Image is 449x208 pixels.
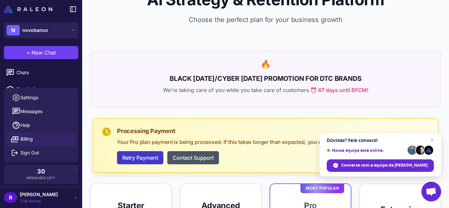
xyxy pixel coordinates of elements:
[167,151,219,164] button: Contact Support
[117,138,430,146] p: Your Pro plan payment is being processed. If this takes longer than expected, you can retry the p...
[20,94,38,101] span: Settings
[341,162,428,168] span: Converse com a equipe de [PERSON_NAME]
[3,66,80,80] a: Chats
[4,5,55,13] a: Raleon Logo
[27,49,30,57] span: +
[32,49,56,57] span: New Chat
[327,159,434,172] div: Converse com a equipe de Raleon
[327,148,405,153] span: Nossa equipe está online.
[20,135,33,143] span: Billing
[20,149,39,156] span: Sign Out
[4,5,52,13] img: Raleon Logo
[3,82,80,96] a: Knowledge
[7,146,76,160] button: Sign Out
[20,108,42,115] span: Messages
[4,192,17,203] div: R
[37,169,45,174] span: 30
[98,74,433,83] h2: BLACK [DATE]/CYBER [DATE] PROMOTION FOR DTC BRANDS
[310,86,368,94] span: ⏰ 67 days until BFCM!
[261,59,271,69] span: 🔥
[20,191,58,198] span: [PERSON_NAME]
[327,138,434,143] span: Dúvidas? Fale conosco!
[16,85,74,93] span: Knowledge
[4,22,78,38] button: Nnovobanco
[7,25,20,35] div: N
[98,86,433,94] p: We're taking care of you while you take care of customers.
[428,136,436,144] span: Bate-papo
[117,151,163,164] button: Retry Payment
[93,15,438,25] p: Choose the perfect plan for your business growth
[20,198,58,204] span: Trial Active
[7,104,76,118] button: Messages
[4,46,78,59] button: +New Chat
[27,175,56,180] span: Messages Left
[16,69,74,76] span: Chats
[421,182,441,201] div: Bate-papo aberto
[300,183,344,193] div: Most Popular
[117,127,430,135] h3: Processing Payment
[7,118,76,132] a: Help
[22,27,48,34] span: novobanco
[20,122,30,129] span: Help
